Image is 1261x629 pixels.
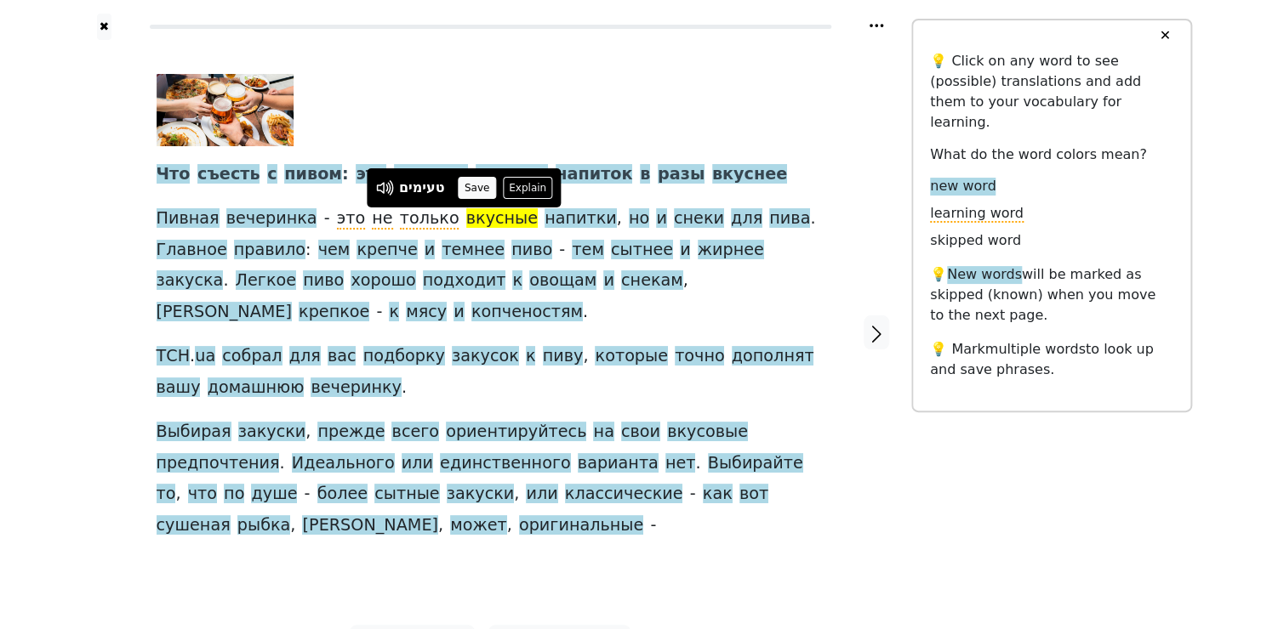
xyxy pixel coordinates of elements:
span: это [337,208,365,229]
span: закуски [394,164,468,185]
span: крепче [357,240,417,261]
span: , [683,270,688,292]
span: оригинальные [519,515,643,536]
span: вашу [157,377,201,399]
span: , [583,346,588,367]
span: пива [769,208,810,229]
span: прежде [317,422,385,443]
span: вкусные [466,208,538,229]
span: , [305,422,311,443]
span: и [656,208,666,229]
p: 💡 Mark to look up and save phrases. [930,339,1173,380]
span: - [305,484,311,505]
p: 💡 will be marked as skipped (known) when you move to the next page. [930,264,1173,326]
span: делают [476,164,548,185]
span: крепкое [299,302,369,323]
span: дополнят [732,346,814,367]
span: - [376,302,382,323]
span: : [305,240,311,261]
span: , [514,484,519,505]
span: сытнее [611,240,673,261]
span: закусок [452,346,519,367]
h6: What do the word colors mean? [930,146,1173,162]
span: единственного [440,453,571,474]
span: . [223,270,228,292]
span: : [342,164,349,185]
span: всего [391,422,438,443]
span: закуски [447,484,515,505]
span: которые [595,346,667,367]
button: Save [458,177,495,199]
span: напиток [556,164,632,185]
span: ориентируйтесь [446,422,586,443]
span: multiple words [985,341,1086,357]
span: снеки [674,208,724,229]
span: . [402,377,407,399]
span: - [559,240,565,261]
span: вкуснее [712,164,787,185]
span: классические [565,484,683,505]
span: нет [665,453,696,474]
span: как [703,484,733,505]
span: разы [658,164,705,185]
span: на [593,422,613,443]
span: , [438,515,443,536]
span: Выбирая [157,422,231,443]
span: Что [157,164,191,185]
span: не [372,208,392,229]
span: и [603,270,613,292]
span: напитки [545,208,617,229]
span: хорошо [351,270,415,292]
span: Идеального [292,453,395,474]
span: копченостям [471,302,583,323]
span: или [402,453,433,474]
span: мясу [406,302,447,323]
span: но [629,208,649,229]
span: к [526,346,536,367]
span: skipped word [930,232,1021,250]
span: к [389,302,399,323]
span: что [188,484,217,505]
span: точно [675,346,725,367]
span: душе [251,484,297,505]
span: предпочтения [157,453,280,474]
span: и [454,302,464,323]
span: вечеринку [311,377,401,399]
span: ТСН [157,346,191,367]
span: пиву [543,346,584,367]
span: сытные [374,484,439,505]
span: для [731,208,762,229]
span: варианта [578,453,659,474]
span: более [317,484,368,505]
button: ✖ [97,14,111,40]
span: Главное [157,240,227,261]
span: , [617,208,622,229]
span: . [810,208,815,229]
span: , [175,484,180,505]
span: - [650,515,656,536]
span: для [289,346,321,367]
span: или [526,484,557,505]
span: пиво [511,240,552,261]
span: по [224,484,244,505]
span: закуска [157,270,224,292]
span: только [400,208,459,229]
span: . [279,453,284,474]
span: . [583,302,588,323]
span: свои [621,422,660,443]
span: learning word [930,205,1024,223]
span: Легкое [236,270,296,292]
span: [PERSON_NAME] [157,302,292,323]
span: [PERSON_NAME] [302,515,437,536]
span: Выбирайте [708,453,803,474]
span: new word [930,178,996,195]
span: домашнюю [208,377,305,399]
span: сушеная [157,515,231,536]
span: вечеринка [226,208,317,229]
span: и [425,240,435,261]
span: и [680,240,690,261]
span: овощам [529,270,596,292]
button: ✕ [1149,20,1180,51]
span: New words [947,266,1022,284]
